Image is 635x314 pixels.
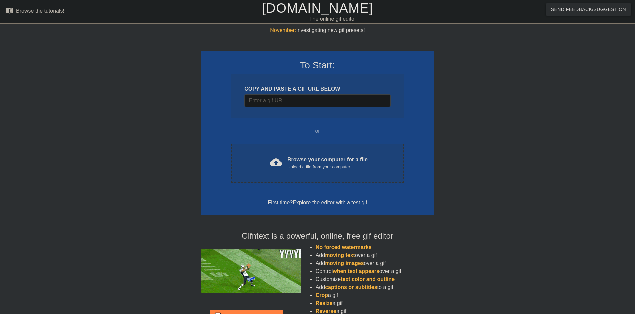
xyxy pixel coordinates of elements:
[316,267,434,275] li: Control over a gif
[325,252,355,258] span: moving text
[293,200,367,205] a: Explore the editor with a test gif
[287,164,368,170] div: Upload a file from your computer
[316,251,434,259] li: Add over a gif
[316,292,328,298] span: Crop
[244,85,390,93] div: COPY AND PASTE A GIF URL BELOW
[201,26,434,34] div: Investigating new gif presets!
[316,308,336,314] span: Reverse
[262,1,373,15] a: [DOMAIN_NAME]
[316,244,372,250] span: No forced watermarks
[5,6,13,14] span: menu_book
[316,275,434,283] li: Customize
[5,6,64,17] a: Browse the tutorials!
[287,156,368,170] div: Browse your computer for a file
[325,260,364,266] span: moving images
[316,299,434,307] li: a gif
[244,94,390,107] input: Username
[270,27,296,33] span: November:
[333,268,379,274] span: when text appears
[210,60,426,71] h3: To Start:
[16,8,64,14] div: Browse the tutorials!
[215,15,450,23] div: The online gif editor
[316,291,434,299] li: a gif
[325,284,377,290] span: captions or subtitles
[341,276,395,282] span: text color and outline
[551,5,626,14] span: Send Feedback/Suggestion
[316,300,333,306] span: Resize
[201,249,301,293] img: football_small.gif
[201,231,434,241] h4: Gifntext is a powerful, online, free gif editor
[316,259,434,267] li: Add over a gif
[546,3,631,16] button: Send Feedback/Suggestion
[270,156,282,168] span: cloud_upload
[218,127,417,135] div: or
[210,199,426,207] div: First time?
[316,283,434,291] li: Add to a gif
